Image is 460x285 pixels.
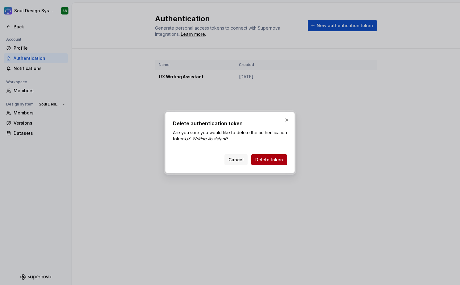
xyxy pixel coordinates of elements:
[173,120,287,127] h2: Delete authentication token
[173,130,287,142] p: Are you sure you would like to delete the authentication token ?
[224,154,248,165] button: Cancel
[255,157,283,163] span: Delete token
[251,154,287,165] button: Delete token
[185,136,226,141] i: UX Writing Assistant
[228,157,244,163] span: Cancel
